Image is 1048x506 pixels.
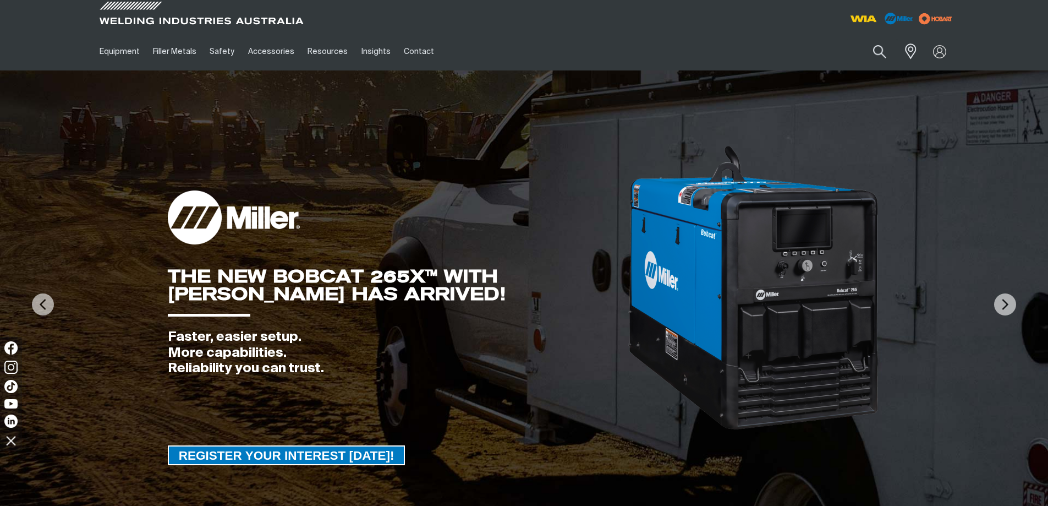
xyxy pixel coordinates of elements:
a: Filler Metals [146,32,203,70]
input: Product name or item number... [847,39,898,64]
a: Accessories [242,32,301,70]
div: Faster, easier setup. More capabilities. Reliability you can trust. [168,329,627,377]
img: PrevArrow [32,293,54,315]
img: NextArrow [994,293,1016,315]
img: Facebook [4,341,18,355]
img: miller [915,10,956,27]
span: REGISTER YOUR INTEREST [DATE]! [169,445,404,465]
img: TikTok [4,380,18,393]
button: Search products [861,39,898,64]
a: REGISTER YOUR INTEREST TODAY! [168,445,405,465]
a: Equipment [93,32,146,70]
div: THE NEW BOBCAT 265X™ WITH [PERSON_NAME] HAS ARRIVED! [168,268,627,303]
a: Contact [397,32,441,70]
a: Safety [203,32,241,70]
img: YouTube [4,399,18,409]
a: Insights [354,32,397,70]
img: LinkedIn [4,415,18,428]
img: hide socials [2,431,20,450]
img: Instagram [4,361,18,374]
nav: Main [93,32,740,70]
a: Resources [301,32,354,70]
